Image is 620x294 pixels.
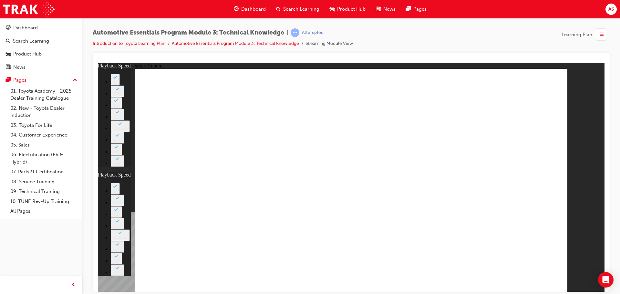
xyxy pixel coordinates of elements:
[8,206,80,216] a: All Pages
[8,140,80,150] a: 05. Sales
[3,21,80,74] button: DashboardSearch LearningProduct HubNews
[234,5,239,13] span: guage-icon
[599,31,604,39] span: list-icon
[3,35,80,47] a: Search Learning
[6,51,11,57] span: car-icon
[73,76,77,85] span: up-icon
[13,76,26,84] div: Pages
[276,5,281,13] span: search-icon
[3,74,80,86] button: Pages
[287,29,288,36] span: |
[383,5,396,13] span: News
[3,61,80,73] a: News
[8,86,80,103] a: 01. Toyota Academy - 2025 Dealer Training Catalogue
[562,31,592,38] span: Learning Plan
[302,30,324,36] div: Attempted
[8,167,80,177] a: 07. Parts21 Certification
[330,5,335,13] span: car-icon
[3,22,80,34] a: Dashboard
[291,28,299,37] span: learningRecordVerb_ATTEMPT-icon
[71,281,76,289] span: prev-icon
[3,48,80,60] a: Product Hub
[271,3,325,16] a: search-iconSearch Learning
[241,5,266,13] span: Dashboard
[6,38,10,44] span: search-icon
[8,177,80,187] a: 08. Service Training
[376,5,381,13] span: news-icon
[608,5,614,13] span: AS
[13,37,49,45] div: Search Learning
[93,29,284,36] span: Automotive Essentials Program Module 3: Technical Knowledge
[172,41,299,46] a: Automotive Essentials Program Module 3: Technical Knowledge
[598,272,614,288] div: Open Intercom Messenger
[401,3,432,16] a: pages-iconPages
[325,3,371,16] a: car-iconProduct Hub
[413,5,427,13] span: Pages
[229,3,271,16] a: guage-iconDashboard
[562,28,610,41] button: Learning Plan
[371,3,401,16] a: news-iconNews
[13,50,42,58] div: Product Hub
[13,24,38,32] div: Dashboard
[6,25,11,31] span: guage-icon
[8,150,80,167] a: 06. Electrification (EV & Hybrid)
[3,2,55,16] img: Trak
[605,4,617,15] button: AS
[8,130,80,140] a: 04. Customer Experience
[93,41,165,46] a: Introduction to Toyota Learning Plan
[6,65,11,70] span: news-icon
[8,120,80,130] a: 03. Toyota For Life
[406,5,411,13] span: pages-icon
[8,197,80,207] a: 10. TUNE Rev-Up Training
[8,103,80,120] a: 02. New - Toyota Dealer Induction
[337,5,366,13] span: Product Hub
[8,187,80,197] a: 09. Technical Training
[305,40,353,47] li: eLearning Module View
[283,5,319,13] span: Search Learning
[6,77,11,83] span: pages-icon
[13,64,26,71] div: News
